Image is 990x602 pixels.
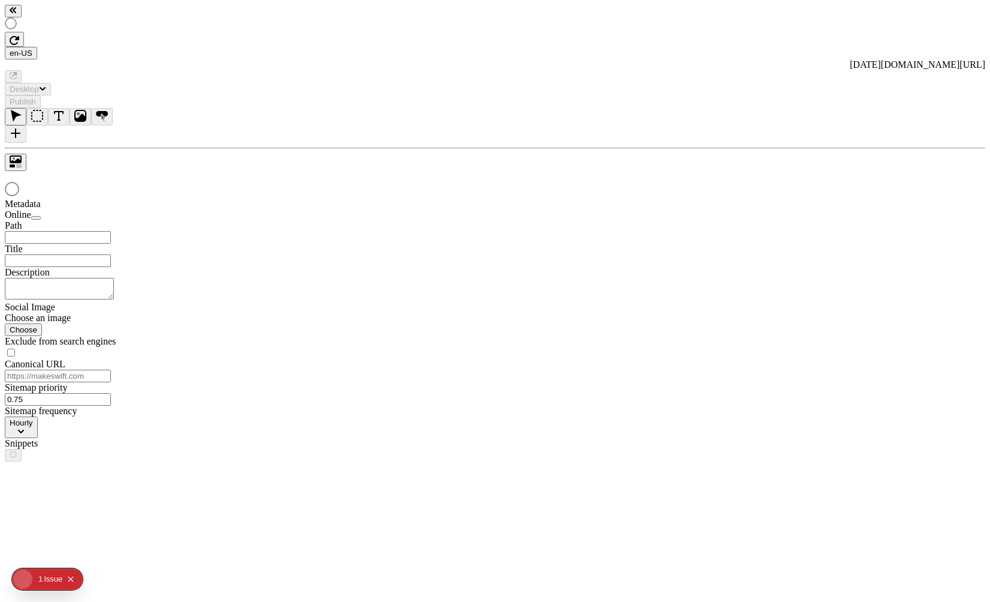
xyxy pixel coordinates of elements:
[5,324,42,336] button: Choose
[5,438,149,449] div: Snippets
[5,370,111,382] input: https://makeswift.com
[10,85,39,94] span: Desktop
[5,220,22,230] span: Path
[5,95,41,108] button: Publish
[10,418,33,427] span: Hourly
[5,83,51,95] button: Desktop
[10,97,36,106] span: Publish
[5,244,23,254] span: Title
[5,336,116,346] span: Exclude from search engines
[48,108,70,125] button: Text
[26,108,48,125] button: Box
[5,313,149,324] div: Choose an image
[5,359,65,369] span: Canonical URL
[5,199,149,209] div: Metadata
[10,325,37,334] span: Choose
[70,108,91,125] button: Image
[5,267,50,277] span: Description
[5,302,55,312] span: Social Image
[5,209,31,220] span: Online
[5,59,985,70] div: [URL][DOMAIN_NAME][DATE]
[10,49,32,58] span: en-US
[5,382,67,393] span: Sitemap priority
[91,108,113,125] button: Button
[5,417,38,438] button: Hourly
[5,47,37,59] button: Open locale picker
[5,406,77,416] span: Sitemap frequency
